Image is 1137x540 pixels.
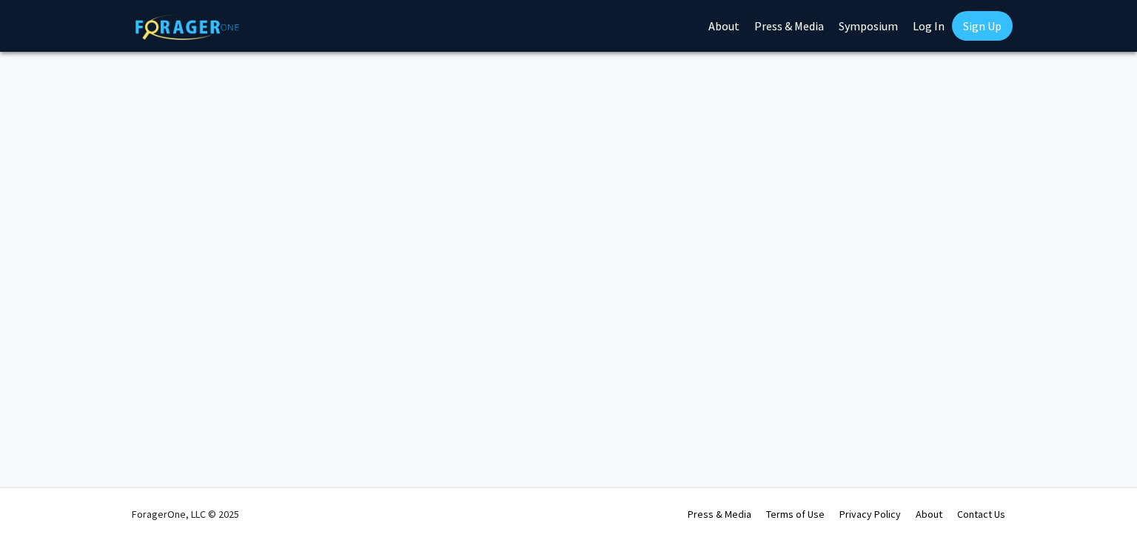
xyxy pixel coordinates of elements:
[839,507,901,521] a: Privacy Policy
[688,507,751,521] a: Press & Media
[135,14,239,40] img: ForagerOne Logo
[957,507,1005,521] a: Contact Us
[952,11,1013,41] a: Sign Up
[766,507,825,521] a: Terms of Use
[132,488,239,540] div: ForagerOne, LLC © 2025
[916,507,942,521] a: About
